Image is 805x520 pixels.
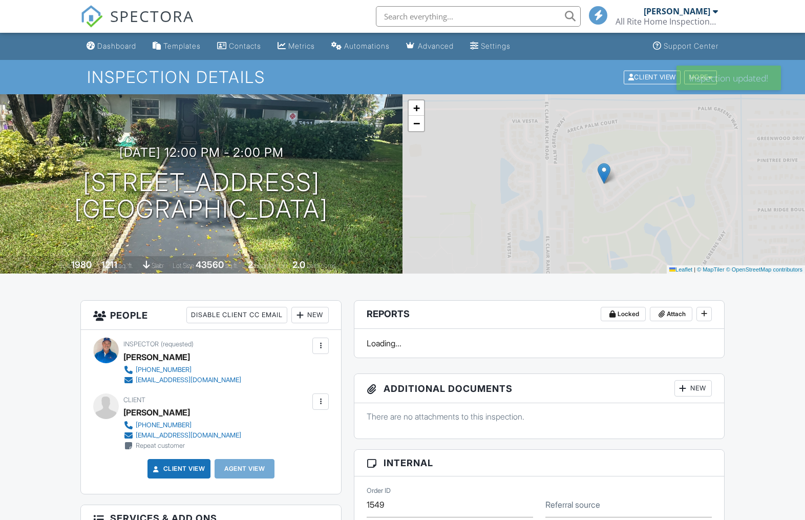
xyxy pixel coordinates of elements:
a: [PHONE_NUMBER] [123,365,241,375]
div: Advanced [418,41,454,50]
h3: [DATE] 12:00 pm - 2:00 pm [119,145,284,159]
a: Dashboard [82,37,140,56]
div: [EMAIL_ADDRESS][DOMAIN_NAME] [136,431,241,440]
div: [PERSON_NAME] [644,6,710,16]
div: All Rite Home Inspections, Inc [616,16,718,27]
a: Leaflet [669,266,692,273]
span: bedrooms [255,262,283,269]
div: Inspection updated! [676,66,781,90]
div: [PERSON_NAME] [123,349,190,365]
div: Support Center [664,41,718,50]
div: Metrics [288,41,315,50]
a: SPECTORA [80,14,194,35]
a: Automations (Basic) [327,37,394,56]
a: Contacts [213,37,265,56]
span: Lot Size [173,262,194,269]
a: [EMAIL_ADDRESS][DOMAIN_NAME] [123,430,241,441]
span: + [413,101,420,114]
label: Order ID [367,486,391,495]
label: Referral source [545,499,600,510]
span: − [413,117,420,130]
div: Settings [481,41,511,50]
div: 2.0 [292,259,305,270]
div: Templates [163,41,201,50]
div: 1211 [101,259,117,270]
a: Advanced [402,37,458,56]
a: Client View [151,464,205,474]
div: 1980 [71,259,92,270]
a: © OpenStreetMap contributors [726,266,802,273]
a: [PHONE_NUMBER] [123,420,241,430]
img: The Best Home Inspection Software - Spectora [80,5,103,28]
h3: People [81,301,341,330]
input: Search everything... [376,6,581,27]
p: There are no attachments to this inspection. [367,411,712,422]
a: Zoom in [409,100,424,116]
span: SPECTORA [110,5,194,27]
h3: Additional Documents [354,374,724,403]
div: [PHONE_NUMBER] [136,421,192,429]
div: Automations [344,41,390,50]
span: slab [152,262,163,269]
div: Contacts [229,41,261,50]
div: 43560 [196,259,224,270]
img: Marker [598,163,610,184]
div: Dashboard [97,41,136,50]
a: Metrics [273,37,319,56]
div: [EMAIL_ADDRESS][DOMAIN_NAME] [136,376,241,384]
span: bathrooms [307,262,336,269]
span: Built [58,262,70,269]
span: sq. ft. [119,262,133,269]
span: (requested) [161,340,194,348]
h1: Inspection Details [87,68,718,86]
div: New [674,380,712,397]
div: [PHONE_NUMBER] [136,366,192,374]
span: Inspector [123,340,159,348]
a: Support Center [649,37,723,56]
a: Zoom out [409,116,424,131]
div: Repeat customer [136,442,185,450]
span: Client [123,396,145,404]
h1: [STREET_ADDRESS] [GEOGRAPHIC_DATA] [74,169,328,223]
a: © MapTiler [697,266,725,273]
div: New [291,307,329,323]
h3: Internal [354,450,724,476]
div: Disable Client CC Email [186,307,287,323]
a: Settings [466,37,515,56]
a: Templates [149,37,205,56]
span: sq.ft. [225,262,238,269]
div: Client View [624,70,681,84]
div: 2 [248,259,253,270]
div: [PERSON_NAME] [123,405,190,420]
a: [EMAIL_ADDRESS][DOMAIN_NAME] [123,375,241,385]
span: | [694,266,695,273]
a: Client View [623,73,683,80]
